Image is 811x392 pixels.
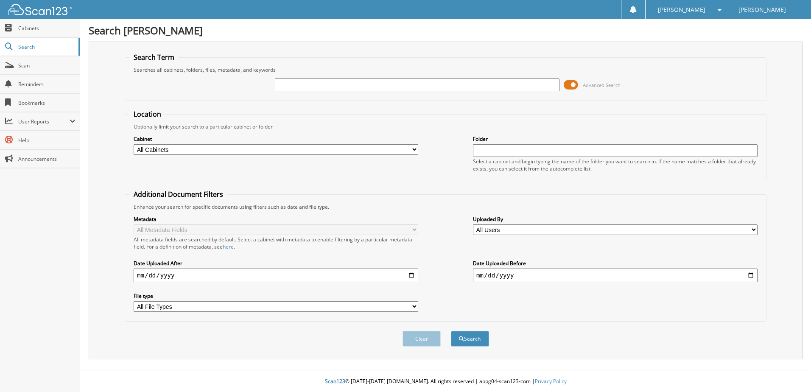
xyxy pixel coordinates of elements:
button: Search [451,331,489,347]
span: User Reports [18,118,70,125]
span: Cabinets [18,25,76,32]
span: [PERSON_NAME] [738,7,786,12]
div: Optionally limit your search to a particular cabinet or folder [129,123,762,130]
legend: Location [129,109,165,119]
div: Searches all cabinets, folders, files, metadata, and keywords [129,66,762,73]
div: All metadata fields are searched by default. Select a cabinet with metadata to enable filtering b... [134,236,418,250]
a: here [223,243,234,250]
span: Bookmarks [18,99,76,106]
legend: Search Term [129,53,179,62]
div: Enhance your search for specific documents using filters such as date and file type. [129,203,762,210]
input: start [134,269,418,282]
a: Privacy Policy [535,378,567,385]
button: Clear [403,331,441,347]
label: Cabinet [134,135,418,143]
legend: Additional Document Filters [129,190,227,199]
div: Select a cabinet and begin typing the name of the folder you want to search in. If the name match... [473,158,758,172]
iframe: Chat Widget [769,351,811,392]
span: Search [18,43,74,50]
input: end [473,269,758,282]
span: Advanced Search [583,82,621,88]
span: Reminders [18,81,76,88]
img: scan123-logo-white.svg [8,4,72,15]
label: Date Uploaded Before [473,260,758,267]
label: Uploaded By [473,216,758,223]
label: Metadata [134,216,418,223]
span: Scan123 [325,378,345,385]
label: Folder [473,135,758,143]
span: [PERSON_NAME] [658,7,705,12]
h1: Search [PERSON_NAME] [89,23,803,37]
span: Announcements [18,155,76,162]
span: Scan [18,62,76,69]
label: Date Uploaded After [134,260,418,267]
div: © [DATE]-[DATE] [DOMAIN_NAME]. All rights reserved | appg04-scan123-com | [80,371,811,392]
label: File type [134,292,418,300]
span: Help [18,137,76,144]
